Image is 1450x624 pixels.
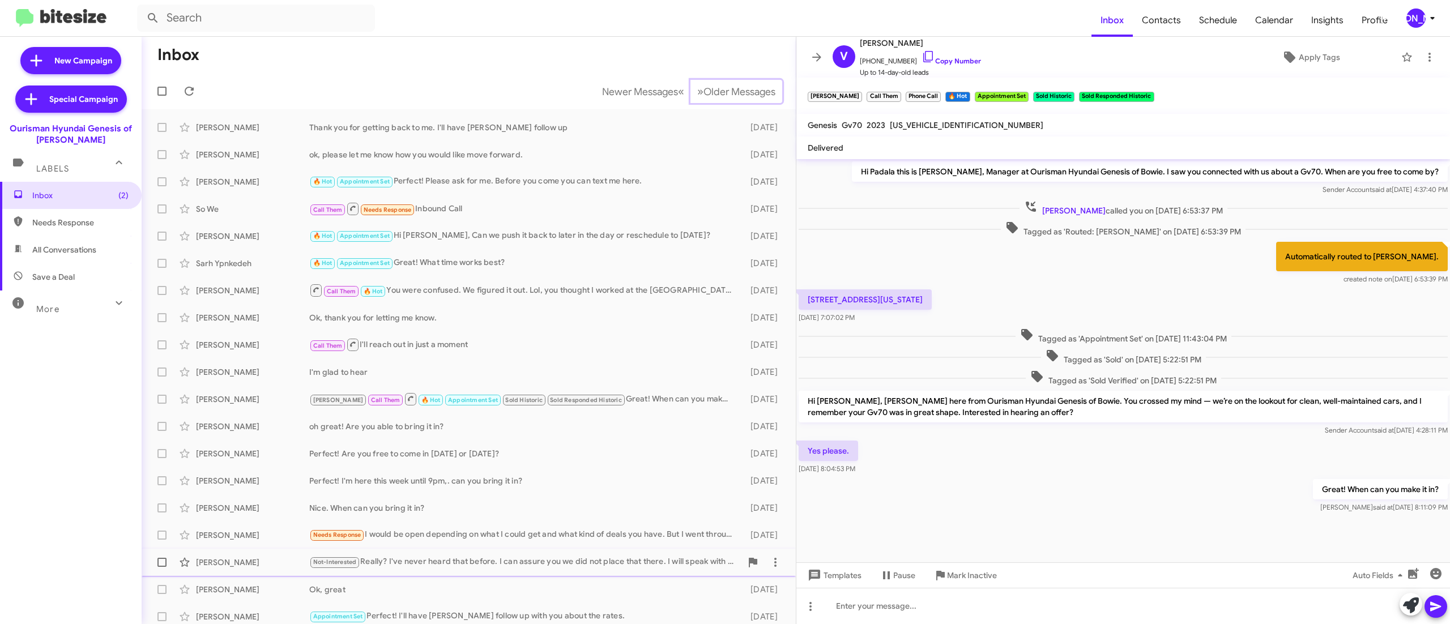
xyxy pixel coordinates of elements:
span: 🔥 Hot [313,178,332,185]
a: Insights [1302,4,1353,37]
span: Tagged as 'Sold' on [DATE] 5:22:51 PM [1041,349,1206,365]
span: Tagged as 'Sold Verified' on [DATE] 5:22:51 PM [1026,370,1221,386]
div: I would be open depending on what I could get and what kind of deals you have. But I went through... [309,528,738,541]
span: Needs Response [32,217,129,228]
div: [DATE] [738,339,787,351]
span: Appointment Set [313,613,363,620]
button: Templates [796,565,871,585]
span: [DATE] 8:04:53 PM [799,464,855,473]
div: [DATE] [738,448,787,459]
span: Older Messages [703,86,775,98]
button: Apply Tags [1225,47,1396,67]
div: [PERSON_NAME] [196,312,309,323]
div: [PERSON_NAME] [196,584,309,595]
span: New Campaign [54,55,112,66]
div: [PERSON_NAME] [196,149,309,160]
div: [PERSON_NAME] [196,285,309,296]
div: [PERSON_NAME] [196,611,309,622]
div: ok, please let me know how you would like move forward. [309,149,738,160]
div: [DATE] [738,366,787,378]
span: V [840,48,848,66]
a: Copy Number [922,57,981,65]
div: [DATE] [738,176,787,187]
button: Mark Inactive [924,565,1006,585]
a: New Campaign [20,47,121,74]
span: [PERSON_NAME] [313,396,364,404]
span: Appointment Set [340,259,390,267]
small: Call Them [867,92,901,102]
div: Thank you for getting back to me. I'll have [PERSON_NAME] follow up [309,122,738,133]
span: [US_VEHICLE_IDENTIFICATION_NUMBER] [890,120,1043,130]
div: [PERSON_NAME] [196,448,309,459]
span: Sender Account [DATE] 4:28:11 PM [1325,426,1448,434]
div: Inbound Call [309,202,738,216]
span: said at [1373,503,1393,511]
span: [PERSON_NAME] [1042,206,1106,216]
div: [PERSON_NAME] [196,475,309,486]
button: Auto Fields [1344,565,1416,585]
p: Hi [PERSON_NAME], [PERSON_NAME] here from Ourisman Hyundai Genesis of Bowie. You crossed my mind ... [799,391,1448,422]
small: Sold Responded Historic [1079,92,1154,102]
button: [PERSON_NAME] [1397,8,1438,28]
span: [PHONE_NUMBER] [860,50,981,67]
span: Special Campaign [49,93,118,105]
div: Really? I've never heard that before. I can assure you we did not place that there. I will speak ... [309,555,741,569]
p: Yes please. [799,441,858,461]
small: 🔥 Hot [945,92,970,102]
span: Sold Responded Historic [550,396,622,404]
div: Hi [PERSON_NAME], Can we push it back to later in the day or reschedule to [DATE]? [309,229,738,242]
button: Next [690,80,782,103]
a: Contacts [1133,4,1190,37]
div: [DATE] [738,584,787,595]
div: [PERSON_NAME] [196,421,309,432]
span: Tagged as 'Appointment Set' on [DATE] 11:43:04 PM [1016,328,1231,344]
div: [PERSON_NAME] [196,502,309,514]
small: Phone Call [906,92,941,102]
span: Call Them [313,206,343,213]
div: [PERSON_NAME] [196,230,309,242]
span: Newer Messages [602,86,678,98]
span: Needs Response [364,206,412,213]
span: 2023 [867,120,885,130]
small: [PERSON_NAME] [808,92,862,102]
span: Auto Fields [1353,565,1407,585]
div: I'll reach out in just a moment [309,337,738,352]
div: Great! When can you make it in? [309,392,738,406]
span: 🔥 Hot [313,259,332,267]
div: Great! What time works best? [309,257,738,270]
p: Automatically routed to [PERSON_NAME]. [1276,242,1448,271]
span: 🔥 Hot [313,232,332,240]
span: Templates [805,565,862,585]
span: [DATE] 7:07:02 PM [799,313,855,322]
span: Appointment Set [340,232,390,240]
div: [DATE] [738,203,787,215]
div: Perfect! I'll have [PERSON_NAME] follow up with you about the rates. [309,610,738,623]
div: [DATE] [738,258,787,269]
span: Inbox [32,190,129,201]
p: Great! When can you make it in? [1313,479,1448,499]
span: Apply Tags [1299,47,1340,67]
p: Hi Padala this is [PERSON_NAME], Manager at Ourisman Hyundai Genesis of Bowie. I saw you connecte... [852,161,1448,182]
div: I'm glad to hear [309,366,738,378]
p: [STREET_ADDRESS][US_STATE] [799,289,932,310]
div: [PERSON_NAME] [196,339,309,351]
div: [PERSON_NAME] [196,529,309,541]
h1: Inbox [157,46,199,64]
span: Sender Account [DATE] 4:37:40 PM [1323,185,1448,194]
div: You were confused. We figured it out. Lol, you thought I worked at the [GEOGRAPHIC_DATA] location... [309,283,738,297]
span: 🔥 Hot [364,288,383,295]
a: Inbox [1091,4,1133,37]
span: Not-Interested [313,558,357,566]
span: » [697,84,703,99]
div: Perfect! Are you free to come in [DATE] or [DATE]? [309,448,738,459]
span: Mark Inactive [947,565,997,585]
div: [DATE] [738,394,787,405]
span: Labels [36,164,69,174]
button: Pause [871,565,924,585]
span: Genesis [808,120,837,130]
div: [DATE] [738,611,787,622]
a: Profile [1353,4,1397,37]
a: Schedule [1190,4,1246,37]
span: More [36,304,59,314]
